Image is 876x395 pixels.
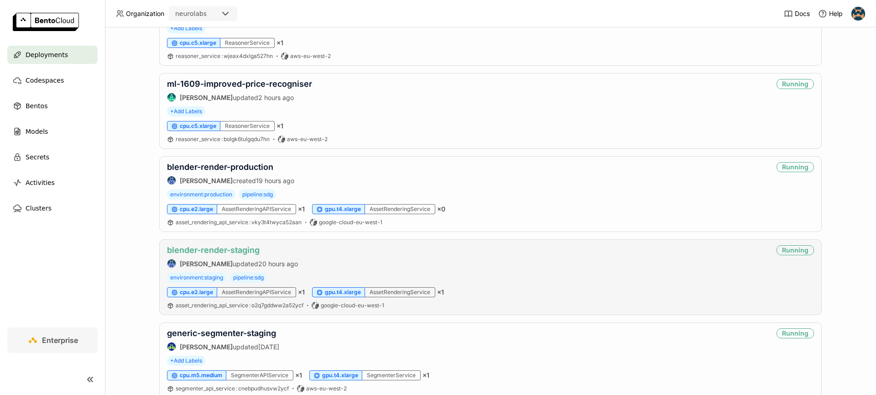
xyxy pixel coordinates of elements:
[239,190,276,200] span: pipeline:sdg
[829,10,843,18] span: Help
[306,385,347,392] span: aws-eu-west-2
[362,370,421,380] div: SegmenterService
[256,177,294,184] span: 19 hours ago
[437,205,445,213] span: × 0
[167,176,176,184] img: Paul Pop
[176,302,303,309] a: asset_rendering_api_service:o2q7gddww2a52ycf
[319,219,382,226] span: google-cloud-eu-west-1
[208,10,209,19] input: Selected neurolabs.
[180,94,233,101] strong: [PERSON_NAME]
[26,203,52,214] span: Clusters
[7,148,98,166] a: Secrets
[26,49,68,60] span: Deployments
[851,7,865,21] img: Nikita Sergievskii
[167,93,312,102] div: updated
[176,136,270,142] span: reasoner_service bolgk6tulgqdu7hn
[295,371,302,379] span: × 1
[276,122,283,130] span: × 1
[176,385,289,392] a: segmenter_api_service:cnebpudhusvw2ycf
[325,205,361,213] span: gpu.t4.xlarge
[325,289,361,296] span: gpu.t4.xlarge
[167,259,298,268] div: updated
[176,53,273,59] span: reasoner_service wjeax4dxlga527hn
[7,46,98,64] a: Deployments
[249,302,250,309] span: :
[180,372,222,379] span: cpu.m5.medium
[276,39,283,47] span: × 1
[777,245,814,255] div: Running
[26,177,55,188] span: Activities
[176,385,289,392] span: segmenter_api_service cnebpudhusvw2ycf
[167,259,176,268] img: Paul Pop
[422,371,429,379] span: × 1
[26,126,48,137] span: Models
[818,9,843,18] div: Help
[777,79,814,89] div: Running
[176,53,273,60] a: reasoner_service:wjeax4dxlga527hn
[175,9,207,18] div: neurolabs
[236,385,237,392] span: :
[220,38,275,48] div: ReasonerService
[180,289,213,296] span: cpu.e2.large
[298,205,305,213] span: × 1
[7,71,98,90] a: Codespaces
[249,219,250,226] span: :
[167,23,205,33] span: +Add Labels
[221,136,223,142] span: :
[167,328,276,338] a: generic-segmenter-staging
[167,106,205,116] span: +Add Labels
[176,302,303,309] span: asset_rendering_api_service o2q7gddww2a52ycf
[180,260,233,268] strong: [PERSON_NAME]
[217,204,296,214] div: AssetRenderingAPIService
[126,10,164,18] span: Organization
[167,79,312,89] a: ml-1609-improved-price-recogniser
[290,53,331,60] span: aws-eu-west-2
[167,342,176,351] img: Andrei Dorofeev
[795,10,810,18] span: Docs
[321,302,384,309] span: google-cloud-eu-west-1
[180,205,213,213] span: cpu.e2.large
[258,94,294,101] span: 2 hours ago
[258,260,298,268] span: 20 hours ago
[258,343,279,351] span: [DATE]
[26,100,47,111] span: Bentos
[784,9,810,18] a: Docs
[226,370,293,380] div: SegmenterAPIService
[180,39,216,47] span: cpu.c5.xlarge
[7,199,98,217] a: Clusters
[167,342,279,351] div: updated
[167,176,294,185] div: created
[437,288,444,296] span: × 1
[322,372,358,379] span: gpu.t4.xlarge
[365,287,435,297] div: AssetRenderingService
[217,287,296,297] div: AssetRenderingAPIService
[176,219,302,226] span: asset_rendering_api_service vky3t4twyca52aan
[7,97,98,115] a: Bentos
[180,177,233,184] strong: [PERSON_NAME]
[287,136,328,143] span: aws-eu-west-2
[167,356,205,366] span: +Add Labels
[26,75,64,86] span: Codespaces
[777,162,814,172] div: Running
[220,121,275,131] div: ReasonerService
[180,343,233,351] strong: [PERSON_NAME]
[42,336,78,345] span: Enterprise
[167,162,273,172] a: blender-render-production
[230,273,267,283] span: pipeline:sdg
[167,93,176,101] img: Calin Cojocaru
[7,327,98,353] a: Enterprise
[777,328,814,338] div: Running
[167,190,235,200] span: environment:production
[298,288,305,296] span: × 1
[7,122,98,141] a: Models
[167,273,226,283] span: environment:staging
[221,53,223,59] span: :
[26,152,49,163] span: Secrets
[180,122,216,130] span: cpu.c5.xlarge
[176,219,302,226] a: asset_rendering_api_service:vky3t4twyca52aan
[167,245,260,255] a: blender-render-staging
[176,136,270,143] a: reasoner_service:bolgk6tulgqdu7hn
[365,204,435,214] div: AssetRenderingService
[7,174,98,192] a: Activities
[13,13,79,31] img: logo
